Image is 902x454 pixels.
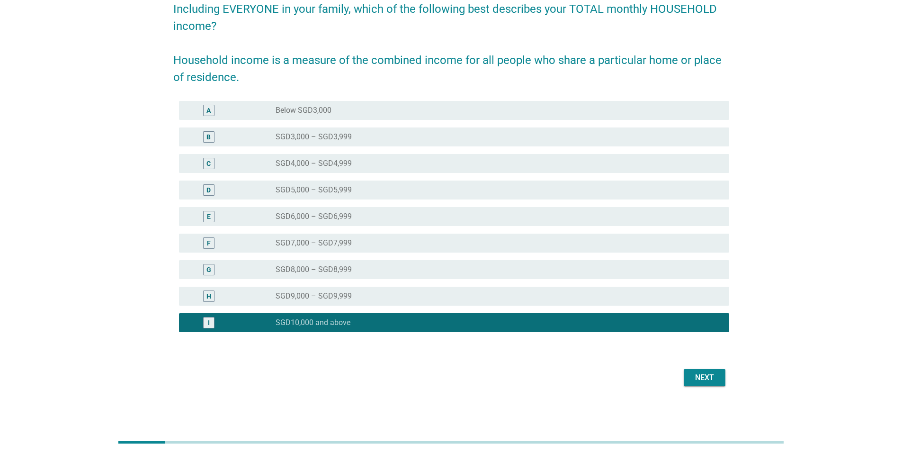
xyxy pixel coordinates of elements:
[207,211,211,221] div: E
[207,238,211,248] div: F
[206,132,211,142] div: B
[276,238,352,248] label: SGD7,000 – SGD7,999
[276,159,352,168] label: SGD4,000 – SGD4,999
[276,265,352,274] label: SGD8,000 – SGD8,999
[276,291,352,301] label: SGD9,000 – SGD9,999
[206,291,211,301] div: H
[691,372,718,383] div: Next
[206,105,211,115] div: A
[276,318,350,327] label: SGD10,000 and above
[276,106,331,115] label: Below SGD3,000
[206,158,211,168] div: C
[684,369,725,386] button: Next
[206,185,211,195] div: D
[276,212,352,221] label: SGD6,000 – SGD6,999
[276,132,352,142] label: SGD3,000 – SGD3,999
[276,185,352,195] label: SGD5,000 – SGD5,999
[208,318,210,327] div: I
[206,264,211,274] div: G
